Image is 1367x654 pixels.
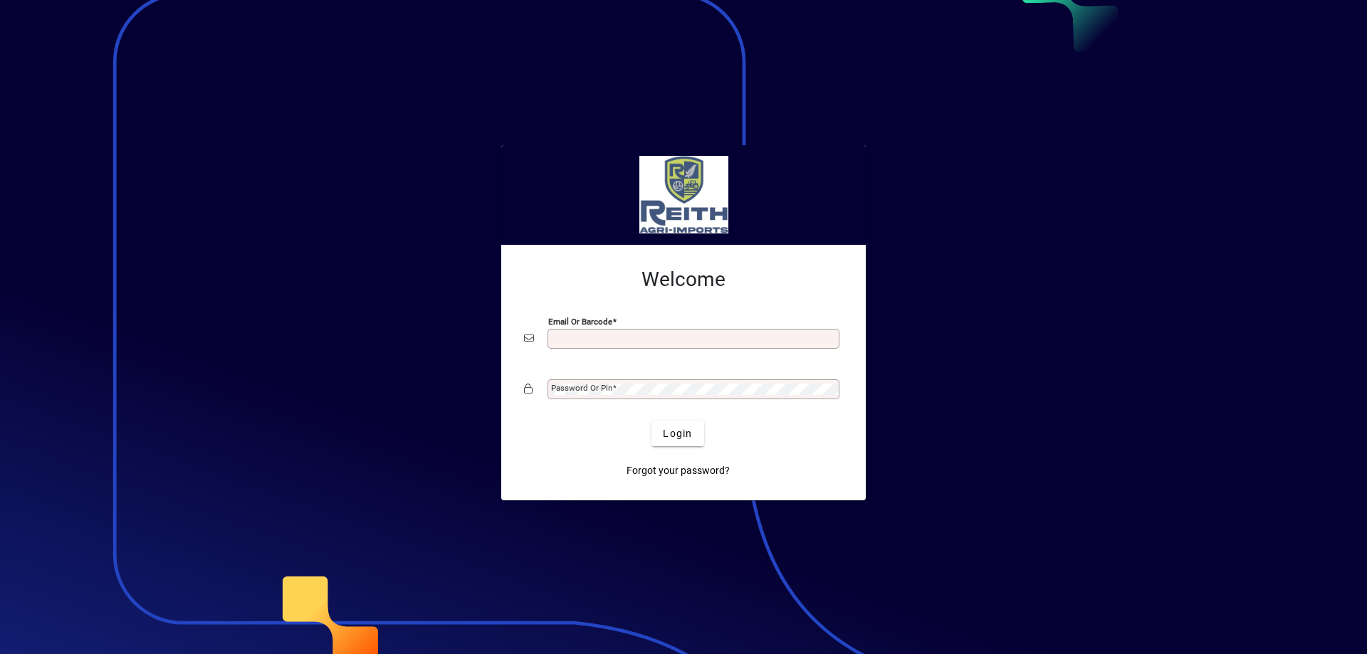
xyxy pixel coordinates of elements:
mat-label: Email or Barcode [548,317,612,327]
h2: Welcome [524,268,843,292]
span: Login [663,426,692,441]
span: Forgot your password? [627,463,730,478]
mat-label: Password or Pin [551,383,612,393]
a: Forgot your password? [621,458,735,483]
button: Login [651,421,703,446]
